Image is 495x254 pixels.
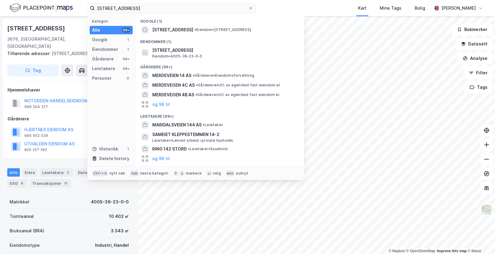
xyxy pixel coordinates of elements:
div: Eiendommer [92,46,118,53]
div: Kart [358,5,367,12]
div: Transaksjoner [30,179,71,187]
span: • [194,27,196,32]
div: 4005-39-23-0-0 [91,198,129,206]
div: 1 [125,47,130,52]
span: • [188,147,190,151]
button: og 96 til [152,101,170,108]
span: Leietaker • Sauehold [188,147,227,151]
div: Google [92,36,107,43]
div: Bruksareal (BRA) [10,227,44,234]
span: Tilhørende adresser: [7,51,52,56]
span: Gårdeiere • Utl. av egen/leid fast eiendom el. [196,83,281,88]
span: Gårdeiere • Eiendomsforvaltning [193,73,254,78]
div: Alle [92,26,100,34]
div: 1 [125,37,130,42]
span: RING 142 STORD [152,145,187,153]
div: avbryt [236,171,248,176]
div: Leietakere [40,168,73,177]
div: markere [186,171,202,176]
div: 999 204 317 [24,104,48,109]
span: Eiendom • [STREET_ADDRESS] [194,27,251,32]
div: Tomteareal [10,213,34,220]
a: OpenStreetMap [406,249,435,253]
span: Eiendom • 4005-39-23-0-0 [152,54,202,59]
a: Improve this map [437,249,467,253]
a: Mapbox [388,249,405,253]
div: 3 343 ㎡ [111,227,129,234]
div: ESG [7,179,27,187]
div: Matrikkel [10,198,29,206]
div: Leietakere [92,65,115,72]
div: 99+ [122,57,130,61]
div: 1 [125,147,130,151]
div: velg [213,171,221,176]
div: 3676, [GEOGRAPHIC_DATA], [GEOGRAPHIC_DATA] [7,36,99,50]
span: [STREET_ADDRESS] [152,47,297,54]
div: Kategori [92,19,133,23]
div: Historikk (1) [135,163,304,174]
div: Info [7,168,20,177]
div: 11 [63,180,69,186]
div: 99+ [122,66,130,71]
span: • [203,122,205,127]
div: neste kategori [140,171,169,176]
button: Datasett [456,38,493,50]
span: MERDEVEGEN 4C AS [152,82,195,89]
div: 820 157 362 [24,147,47,152]
span: • [193,73,194,78]
div: 995 652 536 [24,133,48,138]
div: [STREET_ADDRESS] [7,50,126,57]
div: [PERSON_NAME] [441,5,476,12]
div: Google (1) [135,14,304,25]
button: Tags [465,81,493,93]
span: Gårdeiere • Utl. av egen/leid fast eiendom el. [195,92,280,97]
div: Bolig [415,5,425,12]
span: Leietaker • Lønnet arbeid i private husholdn. [152,138,234,143]
div: Mine Tags [380,5,401,12]
div: 2 [65,169,71,175]
div: 4 [19,180,25,186]
img: logo.f888ab2527a4732fd821a326f86c7f29.svg [10,3,73,13]
div: Delete history [99,155,129,162]
div: Eiere [22,168,37,177]
div: 0 [125,76,130,81]
button: Tag [7,64,59,76]
span: • [196,83,198,87]
div: Leietakere (99+) [135,109,304,120]
span: MERDEVEGEN 4B AS [152,91,194,98]
span: Leietaker [203,122,223,127]
div: Hjemmelshaver [8,86,131,94]
div: esc [226,170,235,176]
span: SAMEIET KLEPPESTEMMEN 14-2 [152,131,297,138]
div: Eiendomstype [10,242,40,249]
iframe: Chat Widget [465,225,495,254]
div: [STREET_ADDRESS] [7,23,66,33]
div: Eiendommer (1) [135,35,304,45]
div: 99+ [122,28,130,33]
div: Personer [92,75,112,82]
div: Datasett [76,168,98,177]
div: tab [130,170,139,176]
input: Søk på adresse, matrikkel, gårdeiere, leietakere eller personer [95,4,248,13]
span: • [195,92,197,97]
div: 10 402 ㎡ [109,213,129,220]
button: Analyse [458,52,493,64]
button: Filter [464,67,493,79]
div: Gårdeiere (99+) [135,60,304,71]
button: og 96 til [152,155,170,162]
div: Gårdeiere [8,115,131,122]
span: MARIDALSVEIEN 144 AS [152,121,202,129]
div: Gårdeiere [92,55,114,63]
div: Ctrl + k [92,170,108,176]
img: Z [481,204,492,215]
span: MERDEVEIEN 14 AS [152,72,191,79]
button: Bokmerker [452,23,493,36]
div: Industri, Handel [95,242,129,249]
div: Historikk [92,145,118,153]
span: [STREET_ADDRESS] [152,26,193,33]
div: nytt søk [110,171,125,176]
